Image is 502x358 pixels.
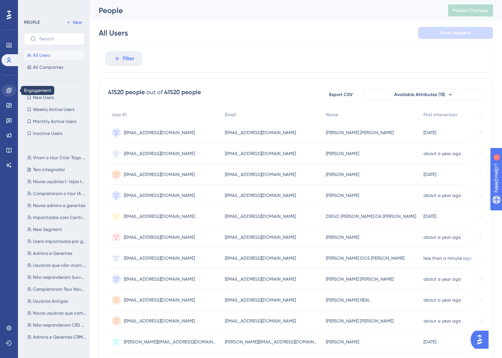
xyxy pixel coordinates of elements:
[479,297,484,303] span: 27
[112,112,127,118] span: User ID
[326,151,359,157] span: [PERSON_NAME]
[24,63,85,72] button: All Companies
[479,130,487,136] span: 306
[423,214,436,219] time: [DATE]
[225,318,296,324] span: [EMAIL_ADDRESS][DOMAIN_NAME]
[225,339,318,345] span: [PERSON_NAME][EMAIL_ADDRESS][DOMAIN_NAME]
[64,18,85,27] button: New
[18,2,47,11] span: Need Help?
[33,215,86,220] span: Impactados com Central de pagamentos
[423,297,461,303] time: about a year ago
[479,213,486,219] span: 439
[24,333,89,342] button: Admins e Gerentes CRM Smart
[124,192,195,198] span: [EMAIL_ADDRESS][DOMAIN_NAME]
[24,225,89,234] button: New Segment
[24,297,89,306] button: Usuários Antigos
[146,88,163,97] div: out of
[24,309,89,318] button: Novos usuários que completaram todo o tour
[33,322,86,328] span: Não responderam CES Distribuição (adm e gerente)
[329,92,353,98] span: Export CSV
[225,255,296,261] span: [EMAIL_ADDRESS][DOMAIN_NAME]
[99,28,128,38] div: All Users
[423,112,457,118] span: First Interaction
[24,249,89,258] button: Admins e Gerentes
[471,328,493,351] iframe: UserGuiding AI Assistant Launcher
[33,250,72,256] span: Admins e Gerentes
[423,151,461,156] time: about a year ago
[479,318,487,324] span: 354
[33,118,76,124] span: Monthly Active Users
[73,19,82,25] span: New
[99,5,429,16] div: People
[52,4,54,10] div: 1
[124,151,195,157] span: [EMAIL_ADDRESS][DOMAIN_NAME]
[326,255,404,261] span: [PERSON_NAME] DOS [PERSON_NAME]
[423,130,436,135] time: [DATE]
[479,172,481,178] span: 9
[124,130,195,136] span: [EMAIL_ADDRESS][DOMAIN_NAME]
[326,297,370,303] span: [PERSON_NAME] REAL
[24,189,89,198] button: Completaram o tour IA CRM
[124,255,195,261] span: [EMAIL_ADDRESS][DOMAIN_NAME]
[33,167,65,173] span: Tem integrador
[24,19,40,25] div: PEOPLE
[33,226,62,232] span: New Segment
[423,172,436,177] time: [DATE]
[108,88,145,97] div: 41520 people
[479,192,486,198] span: 421
[479,151,483,157] span: 14
[225,130,296,136] span: [EMAIL_ADDRESS][DOMAIN_NAME]
[24,153,89,162] button: Viram o tour Criar Tags Personalizáveis
[33,95,54,101] span: New Users
[423,339,436,345] time: [DATE]
[322,89,359,101] button: Export CSV
[24,273,89,282] button: Não responderam Survey Kanban
[24,165,89,174] button: Tem integrador
[124,297,195,303] span: [EMAIL_ADDRESS][DOMAIN_NAME]
[164,88,201,97] div: 41520 people
[326,234,359,240] span: [PERSON_NAME]
[225,234,296,240] span: [EMAIL_ADDRESS][DOMAIN_NAME]
[440,30,471,36] span: Save Segment
[326,192,359,198] span: [PERSON_NAME]
[479,276,486,282] span: 201
[124,172,195,178] span: [EMAIL_ADDRESS][DOMAIN_NAME]
[326,339,359,345] span: [PERSON_NAME]
[423,318,461,324] time: about a year ago
[124,213,195,219] span: [EMAIL_ADDRESS][DOMAIN_NAME]
[124,318,195,324] span: [EMAIL_ADDRESS][DOMAIN_NAME]
[24,201,89,210] button: Novos admins e gerentes
[479,255,481,261] span: 1
[326,213,416,219] span: DIEGO [PERSON_NAME] DA [PERSON_NAME]
[423,235,461,240] time: about a year ago
[33,64,63,70] span: All Companies
[326,112,338,118] span: Name
[225,297,296,303] span: [EMAIL_ADDRESS][DOMAIN_NAME]
[33,130,62,136] span: Inactive Users
[479,234,486,240] span: 256
[33,334,86,340] span: Admins e Gerentes CRM Smart
[33,191,86,197] span: Completaram o tour IA CRM
[24,51,85,60] button: All Users
[225,151,296,157] span: [EMAIL_ADDRESS][DOMAIN_NAME]
[326,318,394,324] span: [PERSON_NAME] [PERSON_NAME]
[225,276,296,282] span: [EMAIL_ADDRESS][DOMAIN_NAME]
[453,7,489,13] span: Publish Changes
[33,52,50,58] span: All Users
[326,172,359,178] span: [PERSON_NAME]
[24,237,89,246] button: Users impactados por guide Carteira Dashboard
[225,172,296,178] span: [EMAIL_ADDRESS][DOMAIN_NAME]
[423,256,472,261] time: less than a minute ago
[33,179,86,185] span: Novos usuários (- lojas testes)
[33,298,68,304] span: Usuários Antigos
[326,276,394,282] span: [PERSON_NAME] [PERSON_NAME]
[24,105,85,114] button: Weekly Active Users
[423,277,461,282] time: about a year ago
[39,36,78,41] input: Search
[33,262,86,268] span: Usuarios que não viram o tour Introdução a Carteira e Extrato
[33,203,85,209] span: Novos admins e gerentes
[326,130,394,136] span: [PERSON_NAME] [PERSON_NAME]
[24,177,89,186] button: Novos usuários (- lojas testes)
[24,213,89,222] button: Impactados com Central de pagamentos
